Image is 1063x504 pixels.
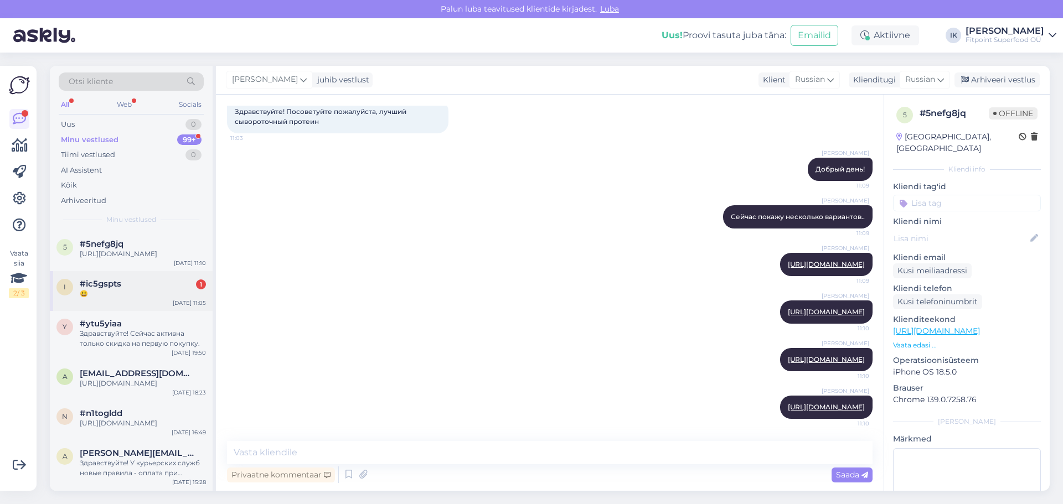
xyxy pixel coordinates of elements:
div: Kõik [61,180,77,191]
span: [PERSON_NAME] [822,292,869,300]
input: Lisa nimi [894,232,1028,245]
span: Luba [597,4,622,14]
div: Tiimi vestlused [61,149,115,160]
span: #ytu5yiaa [80,319,122,329]
div: Proovi tasuta juba täna: [662,29,786,42]
input: Lisa tag [893,195,1041,211]
a: [URL][DOMAIN_NAME] [788,403,865,411]
a: [URL][DOMAIN_NAME] [893,326,980,336]
div: Aktiivne [852,25,919,45]
div: AI Assistent [61,165,102,176]
div: [DATE] 16:49 [172,428,206,437]
div: 99+ [177,134,202,146]
div: Здравствуйте! Сейчас активна только скидка на первую покупку. [80,329,206,349]
p: Operatsioonisüsteem [893,355,1041,366]
span: 11:03 [230,134,272,142]
p: Brauser [893,382,1041,394]
span: Russian [905,74,935,86]
span: #5nefg8jq [80,239,123,249]
div: [URL][DOMAIN_NAME] [80,378,206,388]
div: Arhiveeri vestlus [954,72,1040,87]
div: [PERSON_NAME] [966,27,1044,35]
div: Uus [61,119,75,130]
p: Kliendi tag'id [893,181,1041,193]
div: juhib vestlust [313,74,369,86]
div: IK [946,28,961,43]
span: Добрый день! [816,165,865,173]
span: [PERSON_NAME] [822,387,869,395]
div: Web [115,97,134,112]
div: 0 [185,119,202,130]
span: 11:09 [828,229,869,237]
b: Uus! [662,30,683,40]
p: Märkmed [893,433,1041,445]
div: [DATE] 18:23 [172,388,206,397]
span: #n1togldd [80,408,122,418]
p: Kliendi email [893,252,1041,263]
p: Kliendi telefon [893,283,1041,294]
span: [PERSON_NAME] [822,196,869,205]
div: Küsi meiliaadressi [893,263,972,278]
span: [PERSON_NAME] [822,244,869,252]
div: All [59,97,71,112]
span: #ic5gspts [80,279,121,289]
a: [URL][DOMAIN_NAME] [788,308,865,316]
a: [URL][DOMAIN_NAME] [788,260,865,268]
span: 11:09 [828,277,869,285]
div: 2 / 3 [9,288,29,298]
div: 😃 [80,289,206,299]
div: # 5nefg8jq [920,107,989,120]
span: 11:10 [828,324,869,332]
div: Socials [177,97,204,112]
span: [PERSON_NAME] [822,149,869,157]
p: Vaata edasi ... [893,340,1041,350]
div: Vaata siia [9,248,29,298]
div: [PERSON_NAME] [893,417,1041,427]
span: 11:09 [828,181,869,190]
span: Otsi kliente [69,76,113,87]
div: Klient [758,74,786,86]
p: iPhone OS 18.5.0 [893,366,1041,378]
div: [URL][DOMAIN_NAME] [80,249,206,259]
div: [DATE] 15:28 [172,478,206,486]
div: 0 [185,149,202,160]
a: [URL][DOMAIN_NAME] [788,355,865,363]
span: 5 [63,243,67,251]
div: Fitpoint Superfood OÜ [966,35,1044,44]
span: Offline [989,107,1038,119]
div: [GEOGRAPHIC_DATA], [GEOGRAPHIC_DATA] [896,131,1019,154]
div: Privaatne kommentaar [227,467,335,482]
span: Сейчас покажу несколько вариантов.. [731,212,865,221]
span: Здравствуйте! Посоветуйте пожалуйста, лучший сывороточный протеин [235,107,408,126]
span: a [63,452,68,460]
button: Emailid [791,25,838,46]
span: Minu vestlused [106,215,156,225]
div: [DATE] 11:10 [174,259,206,267]
div: 1 [196,279,206,289]
div: [DATE] 11:05 [173,299,206,307]
span: andrei0306742254bbb@gmail.com [80,368,195,378]
div: [URL][DOMAIN_NAME] [80,418,206,428]
span: [PERSON_NAME] [232,74,298,86]
a: [PERSON_NAME]Fitpoint Superfood OÜ [966,27,1056,44]
span: [PERSON_NAME] [822,339,869,347]
span: 11:10 [828,372,869,380]
span: y [63,323,67,331]
span: 11:10 [828,419,869,428]
p: Kliendi nimi [893,216,1041,227]
span: n [62,412,68,420]
div: [DATE] 19:50 [172,349,206,357]
span: Russian [795,74,825,86]
span: i [64,283,66,291]
p: Chrome 139.0.7258.76 [893,394,1041,406]
div: Arhiveeritud [61,195,106,206]
p: Klienditeekond [893,314,1041,325]
span: a [63,372,68,381]
div: Minu vestlused [61,134,118,146]
div: Kliendi info [893,164,1041,174]
img: Askly Logo [9,75,30,96]
span: Saada [836,470,868,480]
div: Küsi telefoninumbrit [893,294,982,309]
span: 5 [903,111,907,119]
div: Здравствуйте! У курьерских служб новые правила - оплата при получении доступна при заказе от 50 е... [80,458,206,478]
